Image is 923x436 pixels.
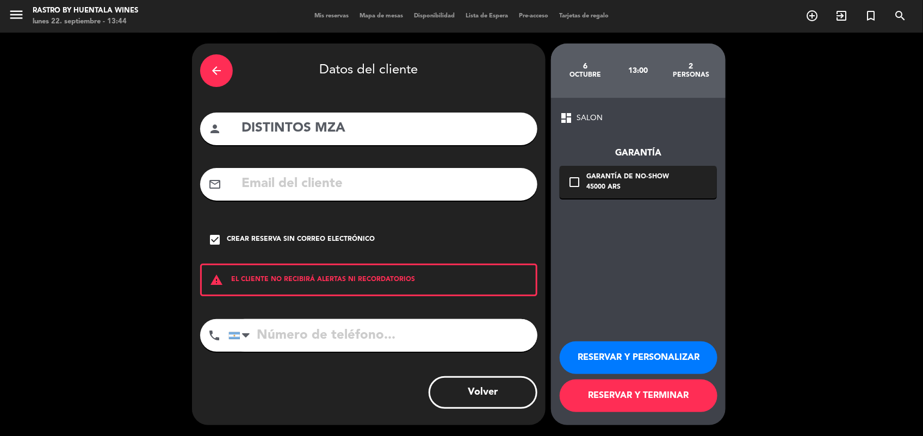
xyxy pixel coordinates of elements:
button: RESERVAR Y TERMINAR [560,379,717,412]
div: Argentina: +54 [229,320,254,351]
span: Mapa de mesas [354,13,408,19]
span: Tarjetas de regalo [554,13,614,19]
i: check_box [208,233,221,246]
span: SALON [577,112,603,124]
div: 6 [559,62,612,71]
button: menu [8,7,24,27]
span: Mis reservas [309,13,354,19]
div: 45000 ARS [586,182,669,193]
div: Crear reserva sin correo electrónico [227,234,375,245]
i: turned_in_not [864,9,877,22]
i: exit_to_app [835,9,848,22]
input: Nombre del cliente [240,117,529,140]
input: Número de teléfono... [228,319,537,352]
i: person [208,122,221,135]
i: phone [208,329,221,342]
div: 13:00 [612,52,665,90]
span: dashboard [560,111,573,124]
span: Lista de Espera [460,13,513,19]
i: mail_outline [208,178,221,191]
i: search [894,9,907,22]
span: Disponibilidad [408,13,460,19]
div: octubre [559,71,612,79]
div: Rastro by Huentala Wines [33,5,138,16]
div: personas [665,71,717,79]
div: lunes 22. septiembre - 13:44 [33,16,138,27]
button: RESERVAR Y PERSONALIZAR [560,341,717,374]
input: Email del cliente [240,173,529,195]
i: add_circle_outline [806,9,819,22]
div: EL CLIENTE NO RECIBIRÁ ALERTAS NI RECORDATORIOS [200,264,537,296]
i: arrow_back [210,64,223,77]
i: warning [202,273,231,286]
div: Garantía de no-show [586,172,669,183]
div: Datos del cliente [200,52,537,90]
span: Pre-acceso [513,13,554,19]
i: check_box_outline_blank [568,176,581,189]
div: Garantía [560,146,717,160]
button: Volver [429,376,537,409]
div: 2 [665,62,717,71]
i: menu [8,7,24,23]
